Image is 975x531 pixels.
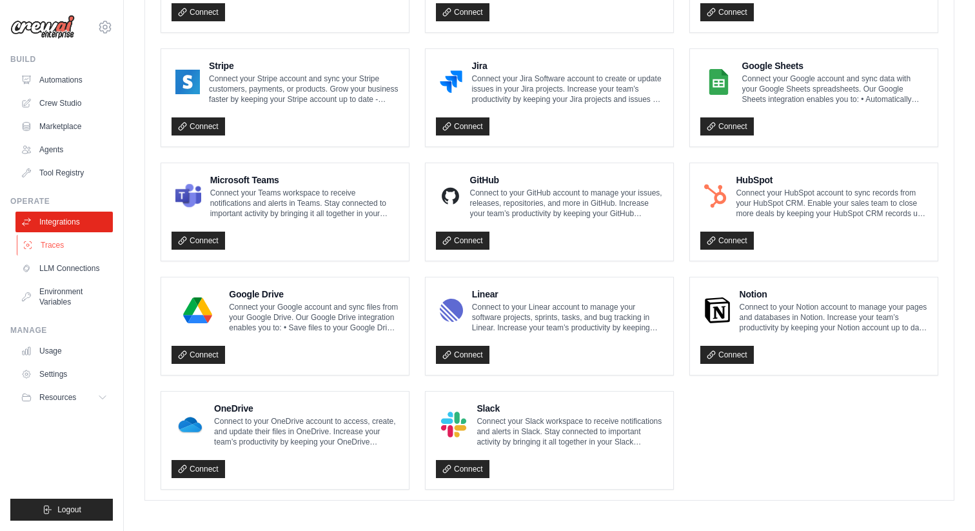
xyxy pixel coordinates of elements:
[704,69,733,95] img: Google Sheets Logo
[15,116,113,137] a: Marketplace
[229,302,399,333] p: Connect your Google account and sync files from your Google Drive. Our Google Drive integration e...
[175,183,201,209] img: Microsoft Teams Logo
[10,15,75,39] img: Logo
[742,74,927,105] p: Connect your Google account and sync data with your Google Sheets spreadsheets. Our Google Sheets...
[209,74,399,105] p: Connect your Stripe account and sync your Stripe customers, payments, or products. Grow your busi...
[740,302,927,333] p: Connect to your Notion account to manage your pages and databases in Notion. Increase your team’s...
[15,93,113,114] a: Crew Studio
[700,3,754,21] a: Connect
[229,288,399,301] h4: Google Drive
[471,74,663,105] p: Connect your Jira Software account to create or update issues in your Jira projects. Increase you...
[214,402,399,415] h4: OneDrive
[704,183,727,209] img: HubSpot Logo
[175,412,205,437] img: OneDrive Logo
[15,341,113,361] a: Usage
[472,302,663,333] p: Connect to your Linear account to manage your software projects, sprints, tasks, and bug tracking...
[440,412,468,437] img: Slack Logo
[15,281,113,312] a: Environment Variables
[210,188,399,219] p: Connect your Teams workspace to receive notifications and alerts in Teams. Stay connected to impo...
[15,212,113,232] a: Integrations
[210,174,399,186] h4: Microsoft Teams
[172,460,225,478] a: Connect
[477,402,663,415] h4: Slack
[742,59,927,72] h4: Google Sheets
[10,499,113,521] button: Logout
[57,505,81,515] span: Logout
[470,174,663,186] h4: GitHub
[10,196,113,206] div: Operate
[175,297,220,323] img: Google Drive Logo
[436,346,489,364] a: Connect
[10,54,113,65] div: Build
[172,117,225,135] a: Connect
[436,232,489,250] a: Connect
[15,387,113,408] button: Resources
[172,346,225,364] a: Connect
[440,297,463,323] img: Linear Logo
[15,258,113,279] a: LLM Connections
[477,416,663,447] p: Connect your Slack workspace to receive notifications and alerts in Slack. Stay connected to impo...
[736,174,927,186] h4: HubSpot
[10,325,113,336] div: Manage
[209,59,399,72] h4: Stripe
[436,3,489,21] a: Connect
[39,392,76,403] span: Resources
[172,232,225,250] a: Connect
[472,288,663,301] h4: Linear
[704,297,731,323] img: Notion Logo
[740,288,927,301] h4: Notion
[700,346,754,364] a: Connect
[436,117,489,135] a: Connect
[175,69,200,95] img: Stripe Logo
[736,188,927,219] p: Connect your HubSpot account to sync records from your HubSpot CRM. Enable your sales team to clo...
[436,460,489,478] a: Connect
[15,139,113,160] a: Agents
[172,3,225,21] a: Connect
[470,188,663,219] p: Connect to your GitHub account to manage your issues, releases, repositories, and more in GitHub....
[15,70,113,90] a: Automations
[214,416,399,447] p: Connect to your OneDrive account to access, create, and update their files in OneDrive. Increase ...
[440,69,462,95] img: Jira Logo
[15,163,113,183] a: Tool Registry
[700,232,754,250] a: Connect
[440,183,461,209] img: GitHub Logo
[700,117,754,135] a: Connect
[471,59,663,72] h4: Jira
[15,364,113,385] a: Settings
[17,235,114,255] a: Traces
